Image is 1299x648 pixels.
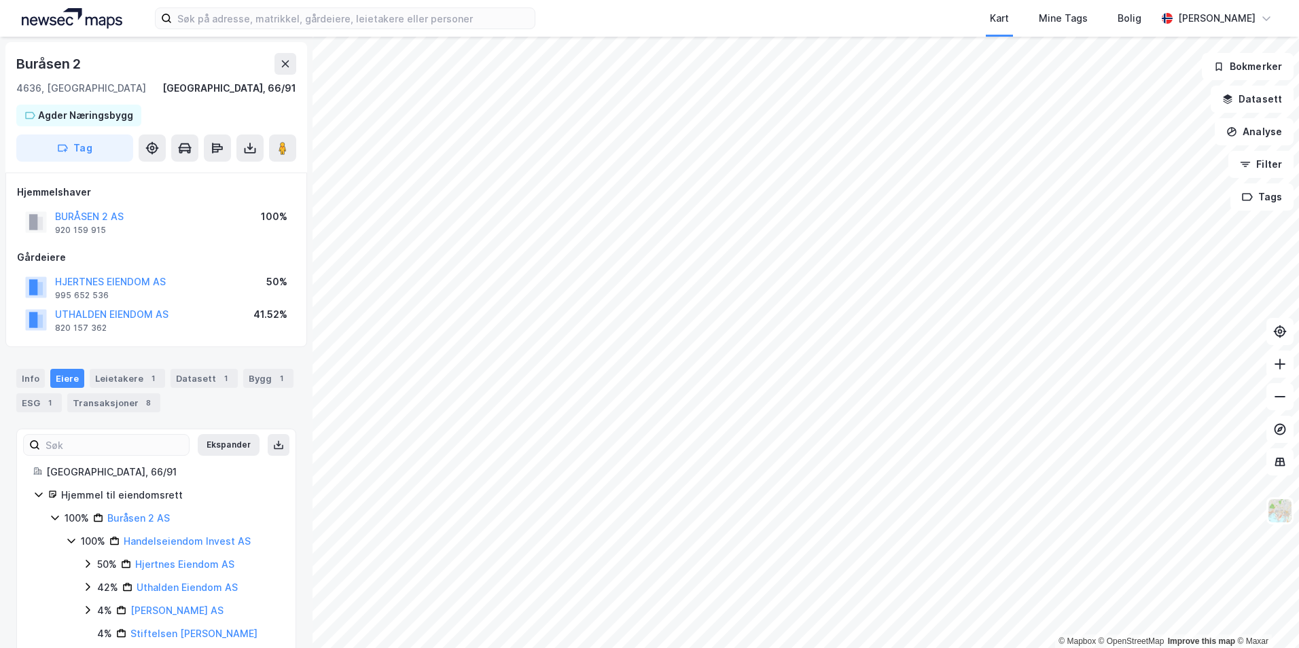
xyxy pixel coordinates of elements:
button: Filter [1228,151,1294,178]
a: OpenStreetMap [1099,636,1164,646]
div: Kontrollprogram for chat [1231,583,1299,648]
div: 41.52% [253,306,287,323]
div: 4% [97,602,112,619]
a: [PERSON_NAME] AS [130,605,224,616]
div: Eiere [50,369,84,388]
div: Hjemmelshaver [17,184,296,200]
div: 820 157 362 [55,323,107,334]
div: 1 [146,372,160,385]
button: Bokmerker [1202,53,1294,80]
input: Søk [40,435,189,455]
iframe: Chat Widget [1231,583,1299,648]
button: Tags [1230,183,1294,211]
div: [GEOGRAPHIC_DATA], 66/91 [162,80,296,96]
a: Stiftelsen [PERSON_NAME] [130,628,257,639]
div: 1 [274,372,288,385]
div: Transaksjoner [67,393,160,412]
div: ESG [16,393,62,412]
div: 50% [97,556,117,573]
div: 100% [81,533,105,550]
div: 8 [141,396,155,410]
div: Kart [990,10,1009,26]
div: 920 159 915 [55,225,106,236]
div: 995 652 536 [55,290,109,301]
div: Gårdeiere [17,249,296,266]
div: [GEOGRAPHIC_DATA], 66/91 [46,464,279,480]
img: Z [1267,498,1293,524]
a: Uthalden Eiendom AS [137,581,238,593]
img: logo.a4113a55bc3d86da70a041830d287a7e.svg [22,8,122,29]
div: Hjemmel til eiendomsrett [61,487,279,503]
div: 4% [97,626,112,642]
a: Hjertnes Eiendom AS [135,558,234,570]
div: 100% [65,510,89,526]
a: Buråsen 2 AS [107,512,170,524]
div: 4636, [GEOGRAPHIC_DATA] [16,80,146,96]
div: 100% [261,209,287,225]
div: [PERSON_NAME] [1178,10,1256,26]
div: 50% [266,274,287,290]
input: Søk på adresse, matrikkel, gårdeiere, leietakere eller personer [172,8,535,29]
div: Buråsen 2 [16,53,84,75]
div: 1 [219,372,232,385]
div: 42% [97,579,118,596]
button: Analyse [1215,118,1294,145]
div: Leietakere [90,369,165,388]
button: Tag [16,134,133,162]
div: Bygg [243,369,293,388]
div: Mine Tags [1039,10,1088,26]
button: Datasett [1211,86,1294,113]
div: Agder Næringsbygg [38,107,133,124]
button: Ekspander [198,434,260,456]
div: Datasett [171,369,238,388]
a: Mapbox [1058,636,1096,646]
div: Bolig [1118,10,1141,26]
div: Info [16,369,45,388]
a: Handelseiendom Invest AS [124,535,251,547]
div: 1 [43,396,56,410]
a: Improve this map [1168,636,1235,646]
